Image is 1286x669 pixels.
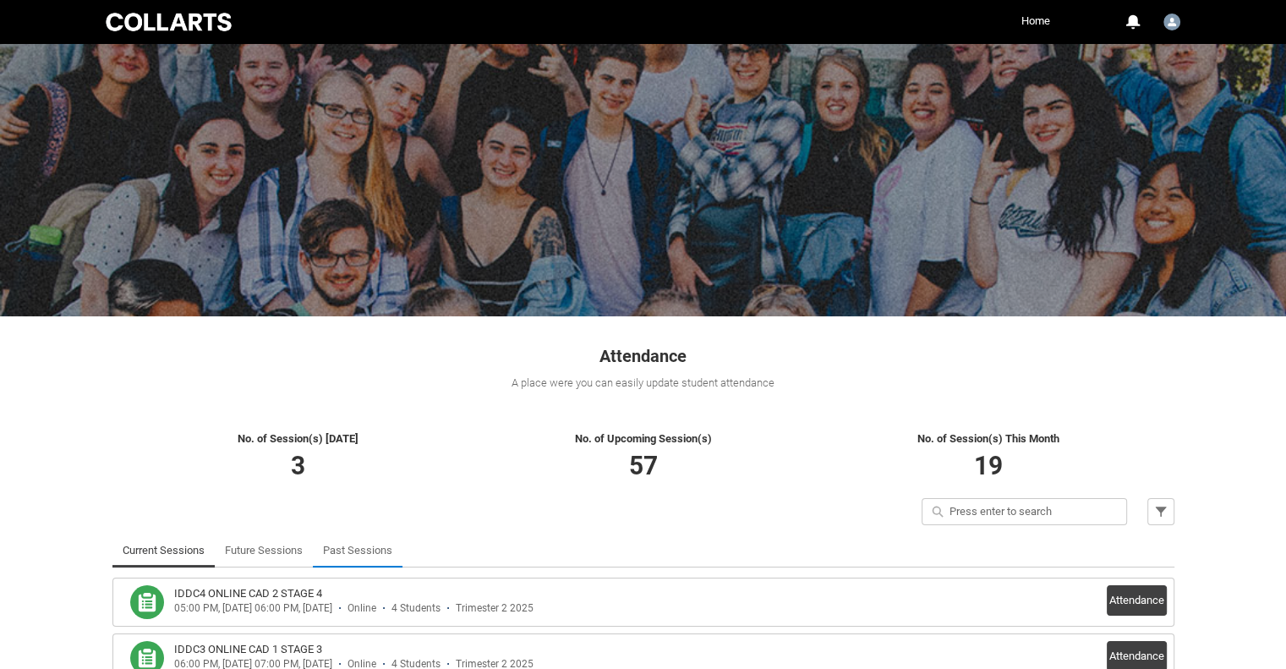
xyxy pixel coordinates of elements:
[974,451,1003,480] span: 19
[1107,585,1167,616] button: Attendance
[112,534,215,568] li: Current Sessions
[313,534,402,568] li: Past Sessions
[174,585,322,602] h3: IDDC4 ONLINE CAD 2 STAGE 4
[291,451,305,480] span: 3
[1163,14,1180,30] img: Faculty.riyer
[174,641,322,658] h3: IDDC3 ONLINE CAD 1 STAGE 3
[215,534,313,568] li: Future Sessions
[225,534,303,568] a: Future Sessions
[238,432,358,445] span: No. of Session(s) [DATE]
[1017,8,1054,34] a: Home
[1147,498,1174,525] button: Filter
[174,602,332,615] div: 05:00 PM, [DATE] 06:00 PM, [DATE]
[575,432,712,445] span: No. of Upcoming Session(s)
[347,602,376,615] div: Online
[456,602,534,615] div: Trimester 2 2025
[599,346,687,366] span: Attendance
[629,451,658,480] span: 57
[123,534,205,568] a: Current Sessions
[391,602,441,615] div: 4 Students
[323,534,392,568] a: Past Sessions
[112,375,1174,392] div: A place were you can easily update student attendance
[1159,7,1185,34] button: User Profile Faculty.riyer
[922,498,1127,525] input: Press enter to search
[917,432,1059,445] span: No. of Session(s) This Month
